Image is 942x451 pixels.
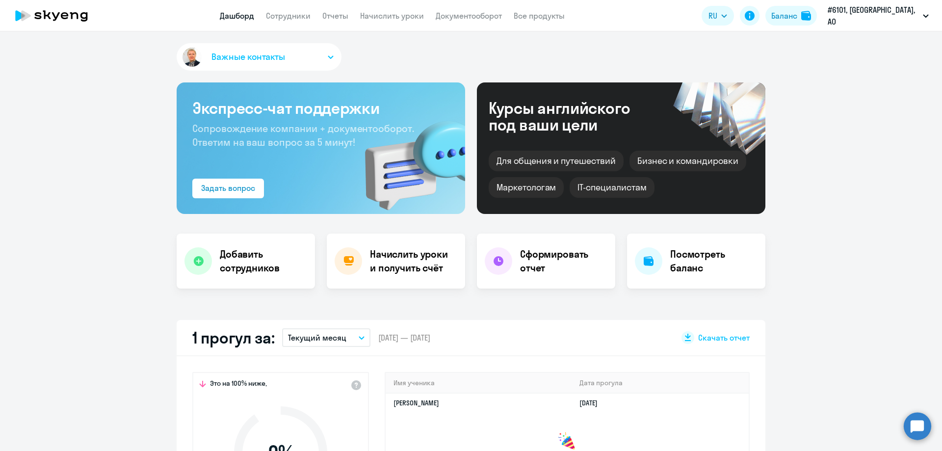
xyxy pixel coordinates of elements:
a: [PERSON_NAME] [393,398,439,407]
button: Задать вопрос [192,179,264,198]
a: Начислить уроки [360,11,424,21]
button: RU [702,6,734,26]
span: Скачать отчет [698,332,750,343]
h4: Посмотреть баланс [670,247,758,275]
h4: Добавить сотрудников [220,247,307,275]
div: IT-специалистам [570,177,654,198]
a: Отчеты [322,11,348,21]
div: Курсы английского под ваши цели [489,100,656,133]
a: [DATE] [579,398,605,407]
p: #6101, [GEOGRAPHIC_DATA], АО [828,4,919,27]
img: bg-img [351,104,465,214]
div: Бизнес и командировки [629,151,746,171]
span: [DATE] — [DATE] [378,332,430,343]
span: RU [708,10,717,22]
span: Это на 100% ниже, [210,379,267,391]
p: Текущий месяц [288,332,346,344]
h4: Сформировать отчет [520,247,607,275]
a: Сотрудники [266,11,311,21]
span: Сопровождение компании + документооборот. Ответим на ваш вопрос за 5 минут! [192,122,414,148]
div: Баланс [771,10,797,22]
button: Балансbalance [765,6,817,26]
button: Текущий месяц [282,328,370,347]
h3: Экспресс-чат поддержки [192,98,449,118]
img: avatar [181,46,204,69]
button: Важные контакты [177,43,341,71]
button: #6101, [GEOGRAPHIC_DATA], АО [823,4,934,27]
a: Дашборд [220,11,254,21]
img: balance [801,11,811,21]
div: Для общения и путешествий [489,151,624,171]
h4: Начислить уроки и получить счёт [370,247,455,275]
a: Документооборот [436,11,502,21]
span: Важные контакты [211,51,285,63]
th: Имя ученика [386,373,572,393]
h2: 1 прогул за: [192,328,274,347]
th: Дата прогула [572,373,749,393]
div: Маркетологам [489,177,564,198]
a: Все продукты [514,11,565,21]
div: Задать вопрос [201,182,255,194]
